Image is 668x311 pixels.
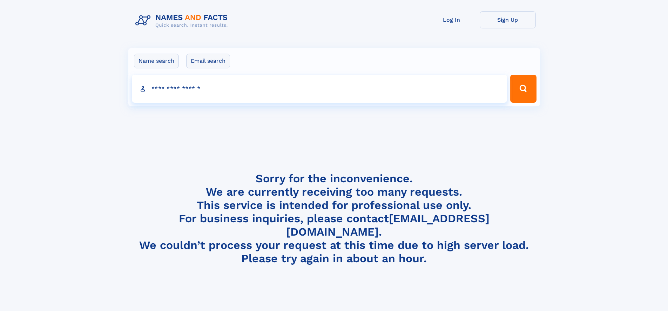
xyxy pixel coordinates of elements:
[424,11,480,28] a: Log In
[510,75,536,103] button: Search Button
[186,54,230,68] label: Email search
[132,75,507,103] input: search input
[480,11,536,28] a: Sign Up
[133,172,536,265] h4: Sorry for the inconvenience. We are currently receiving too many requests. This service is intend...
[133,11,234,30] img: Logo Names and Facts
[134,54,179,68] label: Name search
[286,212,490,238] a: [EMAIL_ADDRESS][DOMAIN_NAME]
